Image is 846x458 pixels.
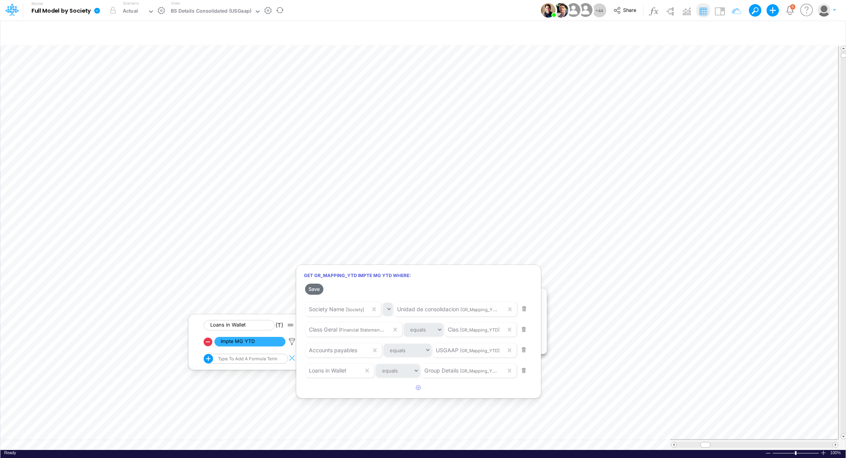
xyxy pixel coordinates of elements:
span: Group Details [424,367,458,374]
button: Save [305,284,323,295]
div: Loans in Wallet [309,366,346,374]
span: Class Geral [309,326,337,333]
span: Accounts payables [309,347,357,353]
label: View [171,0,180,6]
img: User Image Icon [577,2,594,19]
div: Society Name [309,305,364,313]
span: [GR_Mapping_YTD] [460,306,500,312]
div: Group Details [424,366,500,374]
label: Model [31,2,43,6]
span: Society Name [309,306,344,312]
div: Accounts payables [309,346,357,354]
span: [Society] [346,307,364,312]
div: Clas [448,325,500,333]
img: User Image Icon [541,3,556,18]
span: [Financial Statements] [339,326,385,333]
span: [GR_Mapping_YTD] [460,327,500,333]
span: Loans in Wallet [309,367,346,374]
span: [GR_Mapping_YTD] [460,348,500,353]
div: Unidad de consolidacion [397,305,499,313]
span: USGAAP [436,347,458,353]
div: Class Geral [309,325,385,333]
span: Clas [448,326,458,333]
span: [GR_Mapping_YTD] [460,367,500,374]
label: Scenario [123,0,139,6]
img: User Image Icon [565,2,582,19]
span: Unidad de consolidacion [397,306,459,312]
div: USGAAP [436,346,500,354]
img: User Image Icon [554,3,568,18]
